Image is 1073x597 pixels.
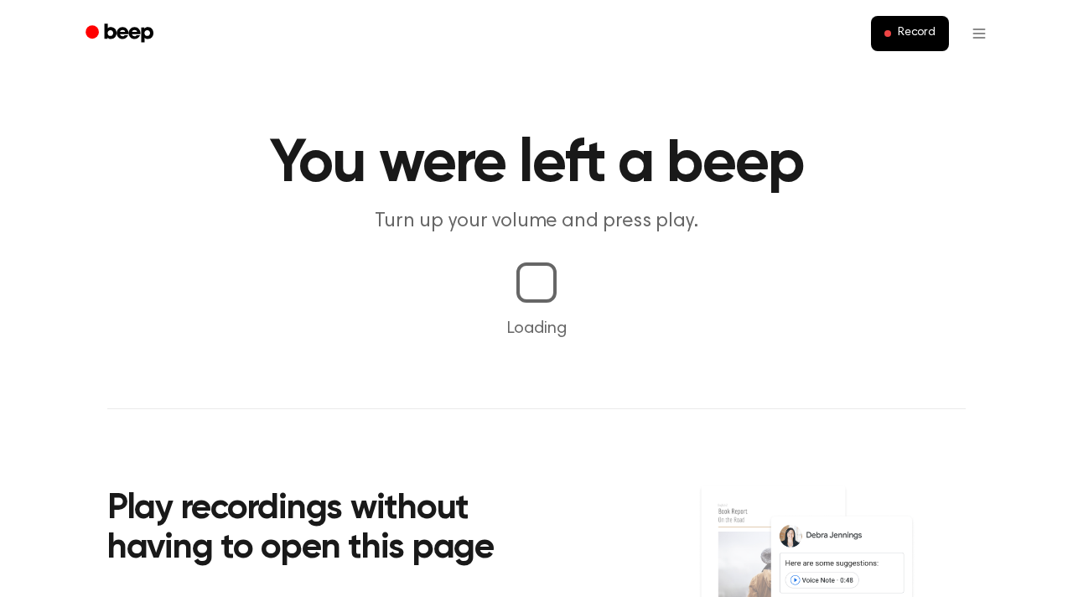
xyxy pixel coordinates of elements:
p: Turn up your volume and press play. [215,208,858,236]
h2: Play recordings without having to open this page [107,490,559,569]
a: Beep [74,18,168,50]
span: Record [898,26,936,41]
p: Loading [20,316,1053,341]
button: Record [871,16,949,51]
h1: You were left a beep [107,134,966,195]
button: Open menu [959,13,999,54]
